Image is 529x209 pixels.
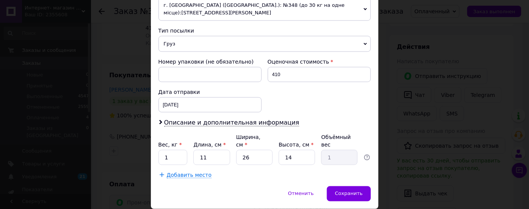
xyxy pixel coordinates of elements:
label: Ширина, см [236,134,261,148]
span: Сохранить [335,191,363,197]
span: Тип посылки [159,28,194,34]
label: Длина, см [193,142,226,148]
div: Объёмный вес [321,133,358,148]
span: Груз [159,36,371,52]
div: Дата отправки [159,88,262,96]
span: Описание и дополнительная информация [164,119,300,126]
label: Высота, см [279,142,314,148]
span: Добавить место [167,172,212,178]
span: Отменить [288,191,314,197]
div: Номер упаковки (не обязательно) [159,58,262,66]
label: Вес, кг [159,142,182,148]
div: Оценочная стоимость [268,58,371,66]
